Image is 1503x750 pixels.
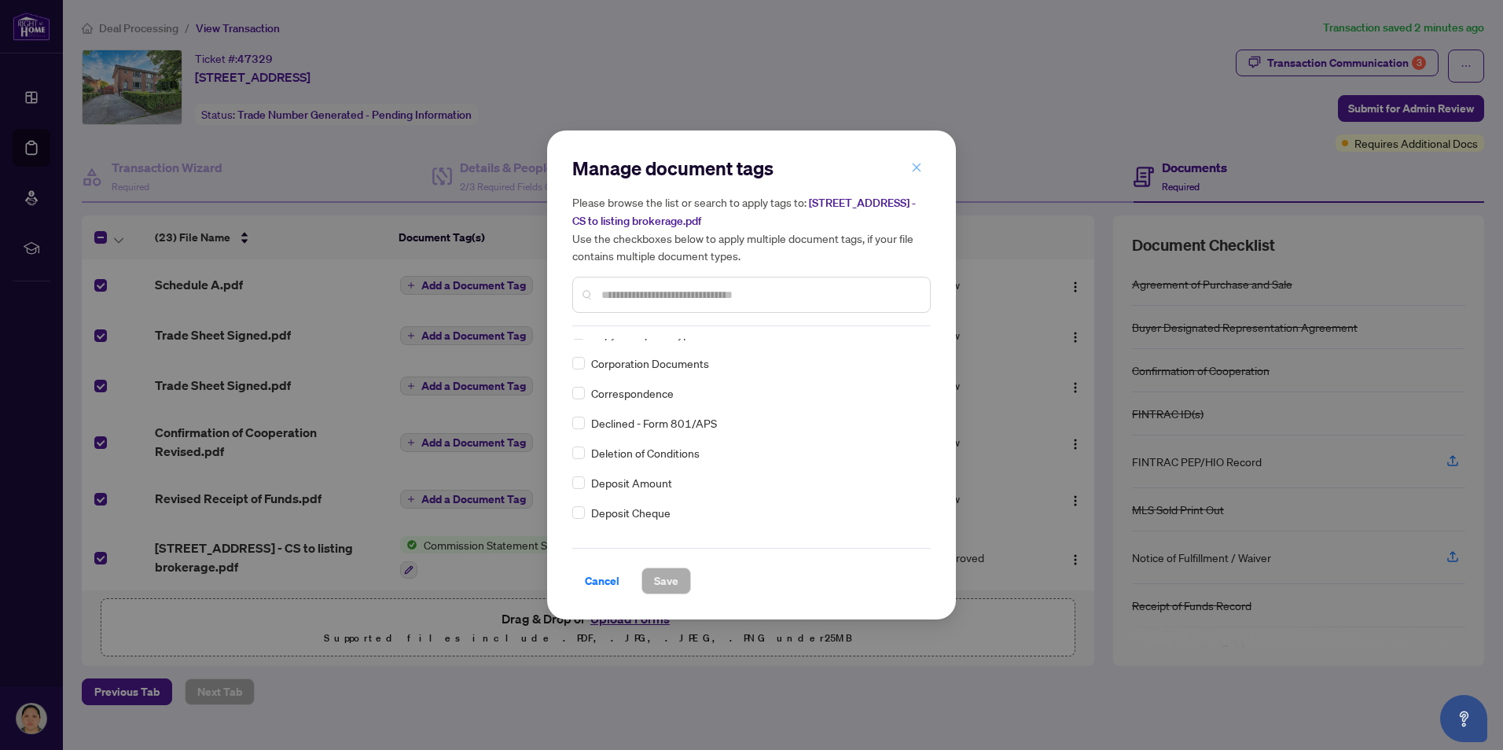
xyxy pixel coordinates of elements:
span: Deposit Receipt [591,534,670,551]
button: Cancel [572,568,632,594]
button: Save [641,568,691,594]
span: Deletion of Conditions [591,444,700,461]
button: Open asap [1440,695,1487,742]
span: Corporation Documents [591,355,709,372]
h5: Please browse the list or search to apply tags to: Use the checkboxes below to apply multiple doc... [572,193,931,264]
span: Cancel [585,568,619,594]
span: Correspondence [591,384,674,402]
span: close [911,162,922,173]
span: Deposit Cheque [591,504,671,521]
h2: Manage document tags [572,156,931,181]
span: Deposit Amount [591,474,672,491]
span: Declined - Form 801/APS [591,414,717,432]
